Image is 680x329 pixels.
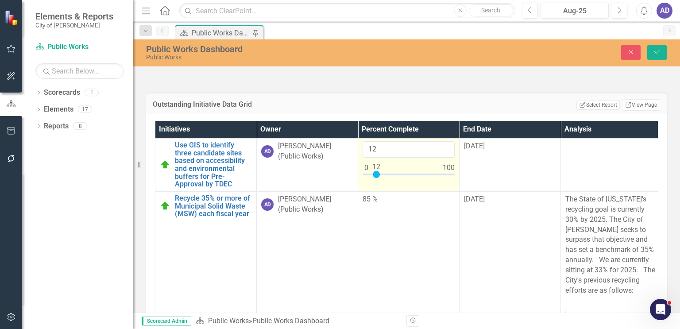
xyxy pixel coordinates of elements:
[196,316,400,326] div: »
[146,44,434,54] div: Public Works Dashboard
[622,99,660,111] a: View Page
[576,100,619,110] button: Select Report
[481,7,500,14] span: Search
[44,105,73,115] a: Elements
[261,145,274,158] div: AD
[175,194,252,218] a: Recycle 35% or more of Municipal Solid Waste (MSW) each fiscal year
[565,194,657,297] p: The State of [US_STATE]'s recycling goal is currently 30% by 2025. The City of [PERSON_NAME] seek...
[35,11,113,22] span: Elements & Reports
[4,10,20,25] img: ClearPoint Strategy
[73,122,87,130] div: 8
[160,201,170,211] img: On Target
[261,198,274,211] div: AD
[44,88,80,98] a: Scorecards
[146,54,434,61] div: Public Works
[142,317,191,325] span: Scorecard Admin
[160,159,170,170] img: On Target
[78,106,92,113] div: 17
[650,299,671,320] iframe: Intercom live chat
[464,142,485,150] span: [DATE]
[464,195,485,203] span: [DATE]
[35,22,113,29] small: City of [PERSON_NAME]
[35,42,124,52] a: Public Works
[85,89,99,97] div: 1
[278,194,353,215] div: [PERSON_NAME] (Public Works)
[544,6,606,16] div: Aug-25
[35,63,124,79] input: Search Below...
[278,141,353,162] div: [PERSON_NAME] (Public Works)
[192,27,250,39] div: Public Works Dashboard
[363,194,455,205] div: 85 %
[469,4,513,17] button: Search
[208,317,249,325] a: Public Works
[179,3,515,19] input: Search ClearPoint...
[175,141,252,188] a: Use GIS to identify three candidate sites based on accessibility and environmental buffers for Pr...
[252,317,329,325] div: Public Works Dashboard
[153,101,428,108] h3: Outstanding Initiative Data Grid
[541,3,609,19] button: Aug-25
[44,121,69,132] a: Reports
[657,3,672,19] button: AD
